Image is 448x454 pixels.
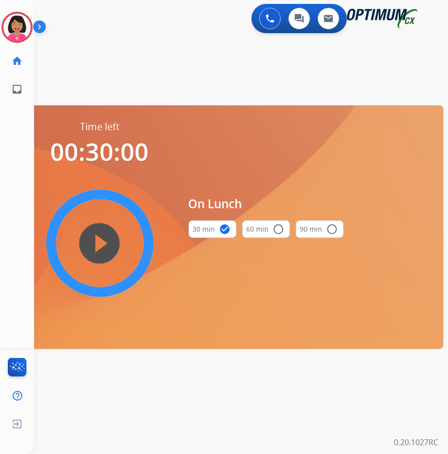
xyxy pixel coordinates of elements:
[11,83,23,95] mat-icon: inbox
[51,135,149,168] span: 00:30:00
[273,223,285,235] mat-icon: radio_button_unchecked
[296,220,344,238] button: 90 min
[189,220,236,238] button: 30 min
[11,55,23,67] mat-icon: home
[327,223,338,235] mat-icon: radio_button_unchecked
[242,220,290,238] button: 60 min
[3,14,31,41] img: avatar
[394,436,438,448] p: 0.20.1027RC
[94,237,106,249] mat-icon: play_circle_filled
[189,195,344,213] span: On Lunch
[219,223,231,235] mat-icon: check_circle
[80,120,119,134] span: Time left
